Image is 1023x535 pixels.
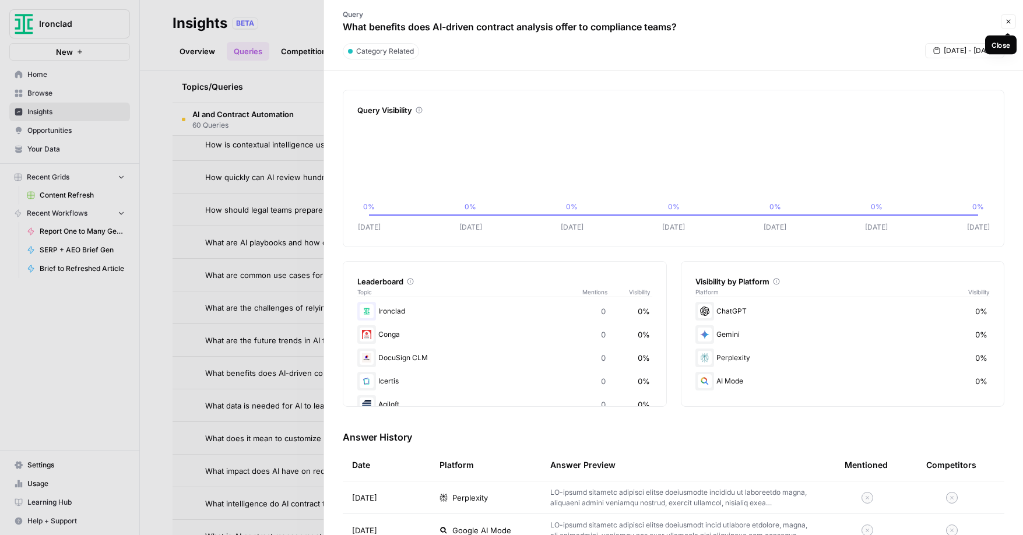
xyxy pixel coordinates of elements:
[695,302,990,321] div: ChatGPT
[968,287,990,297] span: Visibility
[360,328,374,342] img: m3dkafccayqy3rmiis8gonylk8i1
[992,40,1010,50] div: Close
[967,223,990,231] tspan: [DATE]
[550,449,826,481] div: Answer Preview
[638,375,650,387] span: 0%
[582,287,629,297] span: Mentions
[357,325,652,344] div: Conga
[871,202,883,211] tspan: 0%
[944,45,996,56] span: [DATE] - [DATE]
[465,202,476,211] tspan: 0%
[358,223,381,231] tspan: [DATE]
[975,375,987,387] span: 0%
[764,223,786,231] tspan: [DATE]
[695,325,990,344] div: Gemini
[975,352,987,364] span: 0%
[695,276,990,287] div: Visibility by Platform
[638,329,650,340] span: 0%
[926,459,976,471] div: Competitors
[352,449,370,481] div: Date
[356,46,414,57] span: Category Related
[357,276,652,287] div: Leaderboard
[343,9,677,20] p: Query
[357,349,652,367] div: DocuSign CLM
[845,449,888,481] div: Mentioned
[357,104,990,116] div: Query Visibility
[601,352,606,364] span: 0
[452,492,488,504] span: Perplexity
[865,223,888,231] tspan: [DATE]
[662,223,685,231] tspan: [DATE]
[972,202,984,211] tspan: 0%
[638,399,650,410] span: 0%
[566,202,578,211] tspan: 0%
[695,372,990,390] div: AI Mode
[357,372,652,390] div: Icertis
[357,287,582,297] span: Topic
[601,399,606,410] span: 0
[343,430,1004,444] h3: Answer History
[601,375,606,387] span: 0
[695,287,719,297] span: Platform
[975,329,987,340] span: 0%
[975,305,987,317] span: 0%
[601,329,606,340] span: 0
[360,351,374,365] img: 3tdbqfgeh825oo8dhwsht0o5zsi9
[352,492,377,504] span: [DATE]
[440,449,474,481] div: Platform
[360,397,374,411] img: pvbc5e4ua90ali5aebi2l4v58m89
[769,202,781,211] tspan: 0%
[629,287,652,297] span: Visibility
[638,352,650,364] span: 0%
[343,20,677,34] p: What benefits does AI-driven contract analysis offer to compliance teams?
[363,202,375,211] tspan: 0%
[561,223,583,231] tspan: [DATE]
[695,349,990,367] div: Perplexity
[360,304,374,318] img: 0qc88aitsfr0m4xmpxfocovkkx8i
[550,487,807,508] p: LO-ipsumd sitametc adipisci elitse doeiusmodte incididu ut laboreetdo magna, aliquaeni admini ven...
[357,395,652,414] div: Agiloft
[360,374,374,388] img: itx2cnul82pu1sysyqwfj2007cqt
[601,305,606,317] span: 0
[638,305,650,317] span: 0%
[357,302,652,321] div: Ironclad
[925,43,1004,58] button: [DATE] - [DATE]
[668,202,680,211] tspan: 0%
[459,223,482,231] tspan: [DATE]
